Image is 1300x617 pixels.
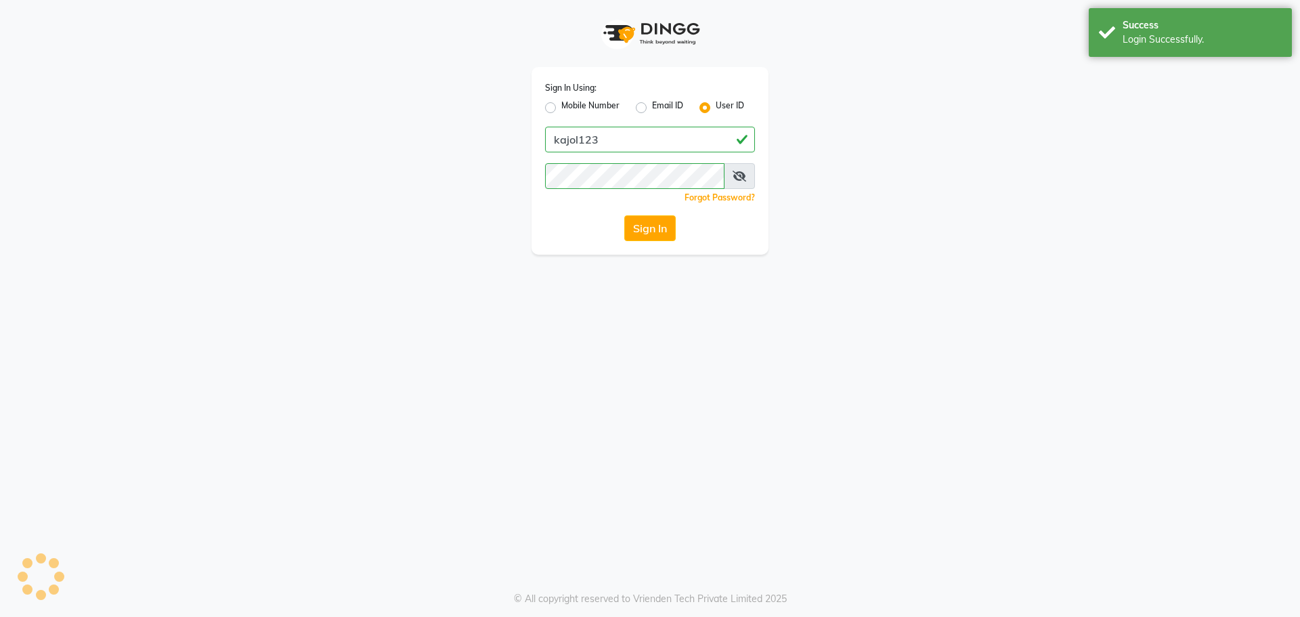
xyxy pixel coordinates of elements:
label: User ID [716,100,744,116]
label: Email ID [652,100,683,116]
input: Username [545,163,724,189]
input: Username [545,127,755,152]
img: logo1.svg [596,14,704,54]
button: Sign In [624,215,676,241]
div: Success [1123,18,1282,33]
a: Forgot Password? [685,192,755,203]
label: Sign In Using: [545,82,597,94]
label: Mobile Number [561,100,620,116]
div: Login Successfully. [1123,33,1282,47]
